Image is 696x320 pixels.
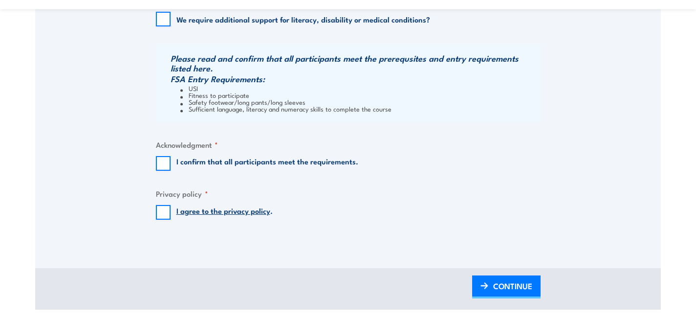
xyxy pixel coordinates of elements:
label: . [176,205,273,220]
li: Sufficient language, literacy and numeracy skills to complete the course [180,105,538,112]
a: I agree to the privacy policy [176,205,270,216]
span: CONTINUE [493,273,532,299]
label: We require additional support for literacy, disability or medical conditions? [176,14,430,24]
legend: Acknowledgment [156,139,218,150]
li: Safety footwear/long pants/long sleeves [180,98,538,105]
a: CONTINUE [472,275,541,298]
li: USI [180,85,538,91]
li: Fitness to participate [180,91,538,98]
legend: Privacy policy [156,188,208,199]
label: I confirm that all participants meet the requirements. [176,156,358,171]
h3: Please read and confirm that all participants meet the prerequsites and entry requirements listed... [171,53,538,73]
h3: FSA Entry Requirements: [171,74,538,84]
